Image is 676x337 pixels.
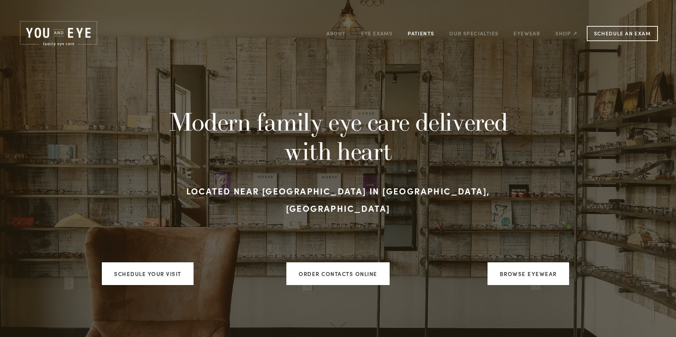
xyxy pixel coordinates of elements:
a: Eyewear [513,28,540,39]
a: Schedule your visit [102,262,194,285]
a: Schedule an Exam [587,26,658,41]
a: Shop ↗ [555,28,577,39]
a: Browse Eyewear [487,262,569,285]
a: Patients [408,28,434,39]
a: ORDER CONTACTS ONLINE [286,262,390,285]
a: Our Specialties [449,30,498,37]
strong: Located near [GEOGRAPHIC_DATA] in [GEOGRAPHIC_DATA], [GEOGRAPHIC_DATA] [186,185,493,214]
a: About [326,28,346,39]
img: Rochester, MN | You and Eye | Family Eye Care [18,20,99,47]
h1: Modern family eye care delivered with heart [143,107,533,165]
a: Eye Exams [361,28,393,39]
